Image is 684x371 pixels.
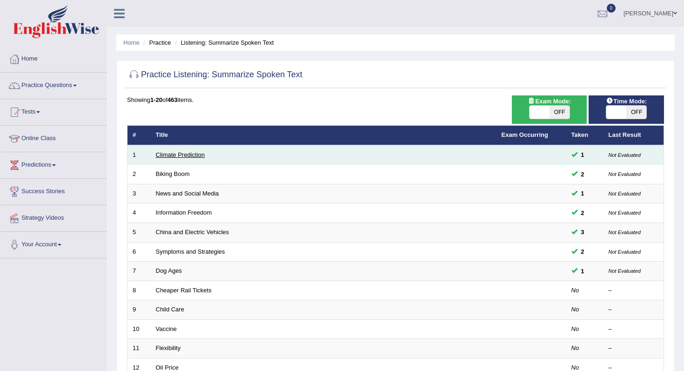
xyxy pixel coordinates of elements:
li: Listening: Summarize Spoken Text [173,38,274,47]
span: Time Mode: [602,96,650,106]
em: No [571,344,579,351]
a: Home [123,39,140,46]
td: 7 [127,262,151,281]
a: Symptoms and Strategies [156,248,225,255]
a: Cheaper Rail Tickets [156,287,212,294]
span: You can still take this question [577,266,588,276]
b: 463 [168,96,178,103]
small: Not Evaluated [609,229,641,235]
td: 3 [127,184,151,203]
em: No [571,306,579,313]
span: 0 [607,4,616,13]
a: Information Freedom [156,209,212,216]
td: 6 [127,242,151,262]
span: You can still take this question [577,169,588,179]
small: Not Evaluated [609,191,641,196]
td: 5 [127,223,151,243]
a: Dog Ages [156,267,182,274]
span: You can still take this question [577,189,588,198]
th: # [127,126,151,145]
a: Oil Price [156,364,179,371]
th: Taken [566,126,604,145]
div: – [609,325,659,334]
a: Flexibility [156,344,181,351]
small: Not Evaluated [609,152,641,158]
a: Online Class [0,126,107,149]
span: Exam Mode: [524,96,574,106]
a: Home [0,46,107,69]
a: Your Account [0,232,107,255]
span: You can still take this question [577,227,588,237]
small: Not Evaluated [609,249,641,255]
li: Practice [141,38,171,47]
span: OFF [550,106,570,119]
span: You can still take this question [577,208,588,218]
a: Predictions [0,152,107,175]
em: No [571,325,579,332]
th: Last Result [604,126,664,145]
small: Not Evaluated [609,210,641,216]
td: 11 [127,339,151,358]
a: Climate Prediction [156,151,205,158]
a: Tests [0,99,107,122]
div: Show exams occurring in exams [512,95,587,124]
div: – [609,286,659,295]
small: Not Evaluated [609,268,641,274]
div: Showing of items. [127,95,664,104]
a: News and Social Media [156,190,219,197]
a: Practice Questions [0,73,107,96]
span: You can still take this question [577,150,588,160]
td: 2 [127,165,151,184]
td: 8 [127,281,151,300]
a: China and Electric Vehicles [156,229,229,236]
td: 4 [127,203,151,223]
th: Title [151,126,496,145]
a: Biking Boom [156,170,190,177]
a: Strategy Videos [0,205,107,229]
b: 1-20 [150,96,162,103]
a: Exam Occurring [502,131,548,138]
td: 1 [127,145,151,165]
span: You can still take this question [577,247,588,256]
a: Success Stories [0,179,107,202]
a: Child Care [156,306,184,313]
a: Vaccine [156,325,177,332]
td: 9 [127,300,151,320]
span: OFF [626,106,646,119]
td: 10 [127,319,151,339]
em: No [571,364,579,371]
div: – [609,305,659,314]
em: No [571,287,579,294]
div: – [609,344,659,353]
h2: Practice Listening: Summarize Spoken Text [127,68,302,82]
small: Not Evaluated [609,171,641,177]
